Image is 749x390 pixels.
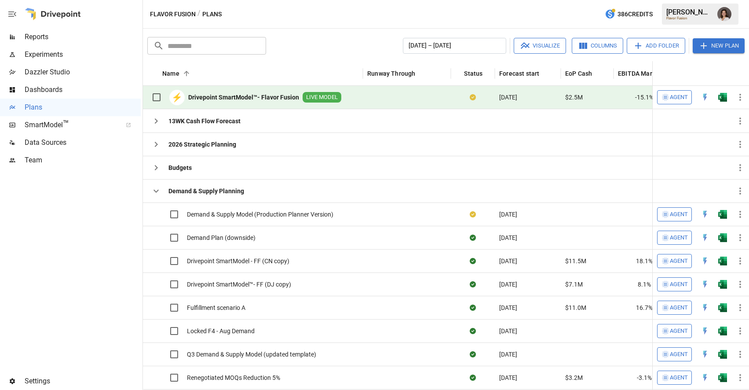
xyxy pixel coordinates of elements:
[718,327,727,335] div: Open in Excel
[470,93,476,102] div: Your plan has changes in Excel that are not reflected in the Drivepoint Data Warehouse, select "S...
[499,70,539,77] div: Forecast start
[701,233,709,242] div: Open in Quick Edit
[657,324,692,338] button: Agent
[638,280,651,289] span: 8.1%
[657,371,692,385] button: Agent
[565,70,592,77] div: EoP Cash
[670,233,688,243] span: Agent
[701,233,709,242] img: quick-edit-flash.b8aec18c.svg
[657,254,692,268] button: Agent
[637,373,652,382] span: -3.1%
[495,272,561,296] div: [DATE]
[670,210,688,220] span: Agent
[718,303,727,312] img: excel-icon.76473adf.svg
[168,187,244,195] b: Demand & Supply Planning
[635,93,654,102] span: -15.1%
[718,350,727,359] div: Open in Excel
[718,233,727,242] img: excel-icon.76473adf.svg
[718,280,727,289] div: Open in Excel
[701,93,709,102] img: quick-edit-flash.b8aec18c.svg
[565,93,583,102] span: $2.5M
[495,342,561,366] div: [DATE]
[701,210,709,219] img: quick-edit-flash.b8aec18c.svg
[470,350,476,359] div: Sync complete
[666,8,712,16] div: [PERSON_NAME]
[701,303,709,312] img: quick-edit-flash.b8aec18c.svg
[162,70,179,77] div: Name
[636,303,653,312] span: 16.7%
[187,280,291,289] span: Drivepoint SmartModel™- FF (DJ copy)
[670,350,688,360] span: Agent
[666,16,712,20] div: Flavor Fusion
[187,233,256,242] span: Demand Plan (downside)
[495,249,561,272] div: [DATE]
[25,155,141,166] span: Team
[718,210,727,219] div: Open in Excel
[25,85,141,95] span: Dashboards
[495,296,561,319] div: [DATE]
[168,140,236,149] b: 2026 Strategic Planning
[701,210,709,219] div: Open in Quick Edit
[187,327,255,335] span: Locked F4 - Aug Demand
[636,257,653,265] span: 18.1%
[718,373,727,382] div: Open in Excel
[670,92,688,103] span: Agent
[657,231,692,245] button: Agent
[718,257,727,265] img: excel-icon.76473adf.svg
[470,303,476,312] div: Sync complete
[618,70,661,77] div: EBITDA Margin
[701,280,709,289] img: quick-edit-flash.b8aec18c.svg
[718,210,727,219] img: excel-icon.76473adf.svg
[495,319,561,342] div: [DATE]
[627,38,685,54] button: Add Folder
[464,70,482,77] div: Status
[169,90,185,105] div: ⚡
[701,327,709,335] img: quick-edit-flash.b8aec18c.svg
[197,9,201,20] div: /
[718,93,727,102] img: excel-icon.76473adf.svg
[718,303,727,312] div: Open in Excel
[572,38,623,54] button: Columns
[701,257,709,265] img: quick-edit-flash.b8aec18c.svg
[168,163,192,172] b: Budgets
[670,303,688,313] span: Agent
[701,327,709,335] div: Open in Quick Edit
[617,9,653,20] span: 386 Credits
[701,350,709,359] div: Open in Quick Edit
[701,373,709,382] div: Open in Quick Edit
[657,277,692,291] button: Agent
[701,257,709,265] div: Open in Quick Edit
[565,257,586,265] span: $11.5M
[25,102,141,113] span: Plans
[25,49,141,60] span: Experiments
[25,67,141,77] span: Dazzler Studio
[718,233,727,242] div: Open in Excel
[718,93,727,102] div: Open in Excel
[25,376,141,386] span: Settings
[701,350,709,359] img: quick-edit-flash.b8aec18c.svg
[657,347,692,361] button: Agent
[188,93,299,102] b: Drivepoint SmartModel™- Flavor Fusion
[403,38,506,54] button: [DATE] – [DATE]
[187,373,280,382] span: Renegotiated MOQs Reduction 5%
[187,303,245,312] span: Fulfillment scenario A
[187,350,316,359] span: Q3 Demand & Supply Model (updated template)
[470,210,476,219] div: Your plan has changes in Excel that are not reflected in the Drivepoint Data Warehouse, select "S...
[470,233,476,242] div: Sync complete
[701,93,709,102] div: Open in Quick Edit
[303,93,341,102] span: LIVE MODEL
[187,210,333,219] span: Demand & Supply Model (Production Planner Version)
[180,67,193,80] button: Sort
[495,226,561,249] div: [DATE]
[495,366,561,389] div: [DATE]
[470,327,476,335] div: Sync complete
[187,257,289,265] span: Drivepoint SmartModel - FF (CN copy)
[718,327,727,335] img: excel-icon.76473adf.svg
[670,280,688,290] span: Agent
[514,38,566,54] button: Visualize
[670,326,688,336] span: Agent
[717,7,731,21] div: Franziska Ibscher
[657,207,692,221] button: Agent
[150,9,196,20] button: Flavor Fusion
[670,373,688,383] span: Agent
